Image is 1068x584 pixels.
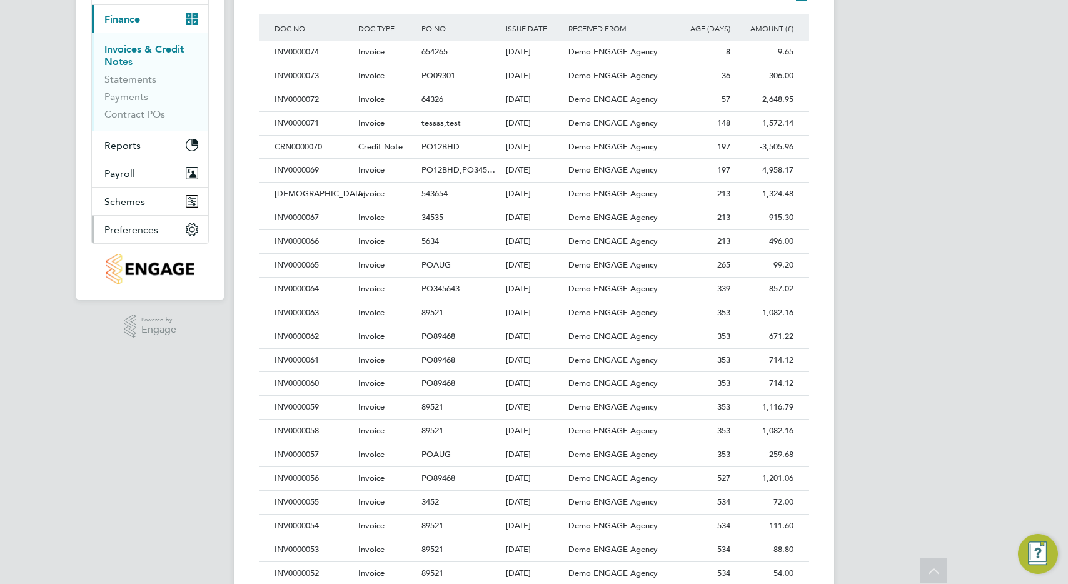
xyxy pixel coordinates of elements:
div: 1,082.16 [733,420,797,443]
span: POAUG [421,449,451,460]
div: 2,648.95 [733,88,797,111]
div: [DATE] [503,112,566,135]
span: Finance [104,13,140,25]
span: 213 [717,236,730,246]
div: [DATE] [503,136,566,159]
div: INV0000073 [271,64,355,88]
span: Demo ENGAGE Agency [568,355,658,365]
span: Invoice [358,401,385,412]
div: INV0000063 [271,301,355,325]
span: Demo ENGAGE Agency [568,520,658,531]
span: Demo ENGAGE Agency [568,164,658,175]
a: Invoices & Credit Notes [104,43,184,68]
span: 353 [717,307,730,318]
div: [DATE] [503,372,566,395]
span: PO89468 [421,331,455,341]
div: INV0000067 [271,206,355,229]
span: 534 [717,496,730,507]
span: Powered by [141,315,176,325]
div: PO NO [418,14,502,43]
div: 915.30 [733,206,797,229]
div: 259.68 [733,443,797,466]
button: Payroll [92,159,208,187]
div: INV0000059 [271,396,355,419]
span: 534 [717,520,730,531]
span: 89521 [421,544,443,555]
div: [DATE] [503,278,566,301]
span: Credit Note [358,141,403,152]
div: [DATE] [503,491,566,514]
span: Invoice [358,496,385,507]
span: PO12BHD,PO345… [421,164,495,175]
div: [DATE] [503,396,566,419]
div: [DEMOGRAPHIC_DATA] [271,183,355,206]
span: 8 [726,46,730,57]
span: 5634 [421,236,439,246]
span: 543654 [421,188,448,199]
span: 353 [717,331,730,341]
span: Invoice [358,70,385,81]
span: PO89468 [421,378,455,388]
div: [DATE] [503,349,566,372]
span: Demo ENGAGE Agency [568,401,658,412]
div: -3,505.96 [733,136,797,159]
div: INV0000055 [271,491,355,514]
div: 306.00 [733,64,797,88]
div: [DATE] [503,183,566,206]
span: Invoice [358,283,385,294]
span: 197 [717,141,730,152]
span: Invoice [358,568,385,578]
span: Invoice [358,473,385,483]
div: 714.12 [733,372,797,395]
div: INV0000058 [271,420,355,443]
span: Demo ENGAGE Agency [568,496,658,507]
div: 1,116.79 [733,396,797,419]
span: 527 [717,473,730,483]
div: [DATE] [503,159,566,182]
a: Powered byEngage [124,315,177,338]
span: Demo ENGAGE Agency [568,118,658,128]
span: Invoice [358,378,385,388]
span: 89521 [421,425,443,436]
span: 353 [717,355,730,365]
div: 88.80 [733,538,797,561]
span: Demo ENGAGE Agency [568,378,658,388]
span: Invoice [358,212,385,223]
span: Invoice [358,425,385,436]
span: 534 [717,568,730,578]
div: [DATE] [503,206,566,229]
div: [DATE] [503,254,566,277]
span: PO89468 [421,355,455,365]
span: PO12BHD [421,141,460,152]
span: Demo ENGAGE Agency [568,236,658,246]
div: ISSUE DATE [503,14,566,43]
div: 1,324.48 [733,183,797,206]
div: 1,082.16 [733,301,797,325]
div: [DATE] [503,538,566,561]
div: [DATE] [503,230,566,253]
span: Demo ENGAGE Agency [568,449,658,460]
div: INV0000071 [271,112,355,135]
span: Demo ENGAGE Agency [568,425,658,436]
span: Preferences [104,224,158,236]
span: Invoice [358,355,385,365]
div: 857.02 [733,278,797,301]
div: INV0000062 [271,325,355,348]
div: INV0000061 [271,349,355,372]
span: Demo ENGAGE Agency [568,568,658,578]
span: PO89468 [421,473,455,483]
div: INV0000053 [271,538,355,561]
span: 339 [717,283,730,294]
button: Preferences [92,216,208,243]
span: 89521 [421,520,443,531]
div: [DATE] [503,41,566,64]
span: Schemes [104,196,145,208]
span: Demo ENGAGE Agency [568,70,658,81]
span: 34535 [421,212,443,223]
div: DOC NO [271,14,355,43]
span: Demo ENGAGE Agency [568,307,658,318]
span: 89521 [421,568,443,578]
span: Invoice [358,544,385,555]
a: Statements [104,73,156,85]
div: 111.60 [733,515,797,538]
